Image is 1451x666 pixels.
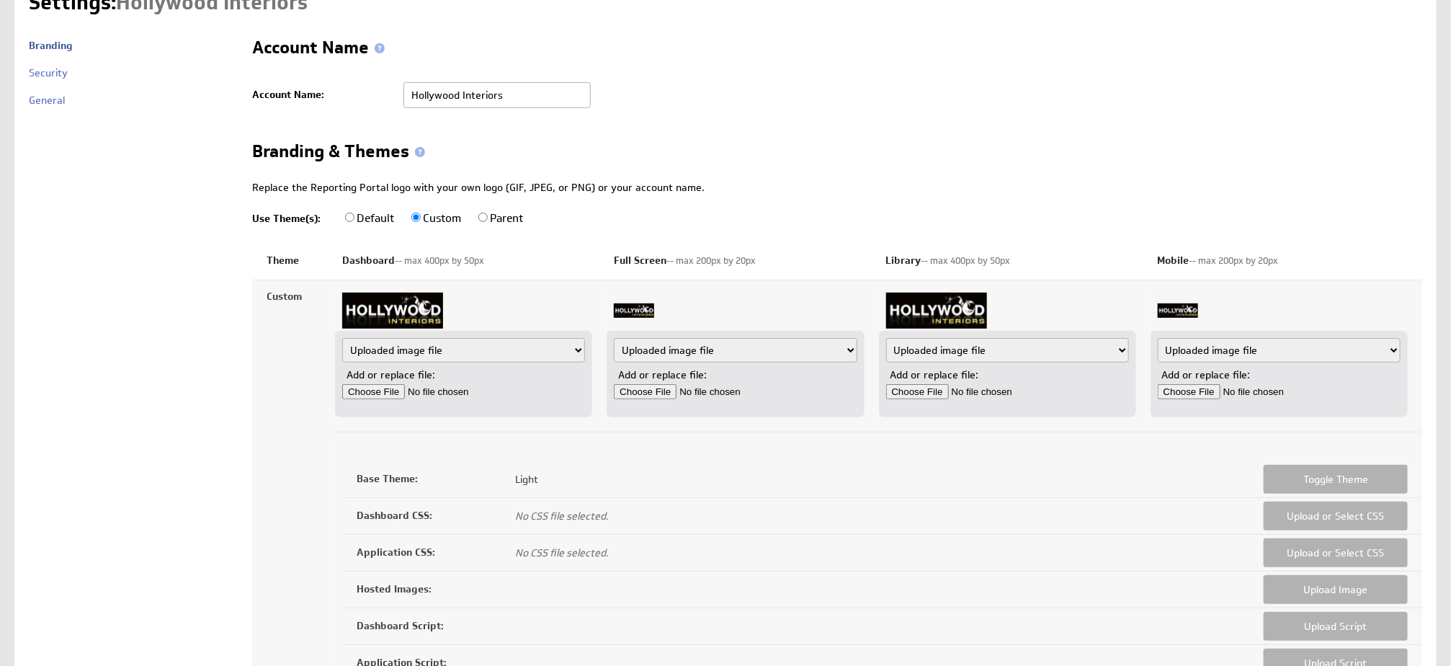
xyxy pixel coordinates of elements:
[411,213,421,222] input: Custom
[614,363,857,384] div: Add or replace file:
[1264,502,1408,530] button: Upload or Select CSS
[886,293,987,329] img: Reporting Portal logo
[614,303,654,318] img: Reporting Portal logo
[411,211,476,225] label: Custom
[921,254,1011,266] span: -- max 400px by 50px
[1189,254,1279,266] span: -- max 200px by 20px
[515,546,609,559] span: No CSS file selected.
[1158,303,1198,318] img: Reporting Portal logo
[252,212,342,225] span: Use Theme(s):
[252,241,335,280] th: Theme
[478,211,523,225] label: Parent
[879,241,1151,280] th: Library
[29,94,65,107] a: General
[886,363,1129,384] div: Add or replace file:
[29,39,73,52] a: Branding
[515,510,609,523] span: No CSS file selected.
[1264,575,1408,604] button: Upload Image
[342,535,515,572] td: Application CSS:
[342,608,515,645] td: Dashboard Script:
[478,213,488,222] input: Parent
[252,88,324,101] label: Account Name:
[515,473,538,486] span: Light
[335,241,607,280] th: Dashboard
[1264,612,1408,641] button: Upload Script
[1158,363,1401,384] div: Add or replace file:
[607,241,878,280] th: Full Screen
[342,363,585,384] div: Add or replace file:
[252,143,431,166] h2: Branding & Themes
[345,211,408,225] label: Default
[29,66,68,79] a: Security
[342,572,515,608] td: Hosted Images:
[1264,465,1408,494] button: Toggle Theme
[252,39,390,62] h2: Account Name
[395,254,484,266] span: -- max 400px by 50px
[342,498,515,535] td: Dashboard CSS:
[1151,241,1422,280] th: Mobile
[252,179,1422,195] div: Replace the Reporting Portal logo with your own logo (GIF, JPEG, or PNG) or your account name.
[1264,538,1408,567] button: Upload or Select CSS
[666,254,756,266] span: -- max 200px by 20px
[345,213,354,222] input: Default
[342,461,515,498] td: Base Theme:
[342,293,443,329] img: Reporting Portal logo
